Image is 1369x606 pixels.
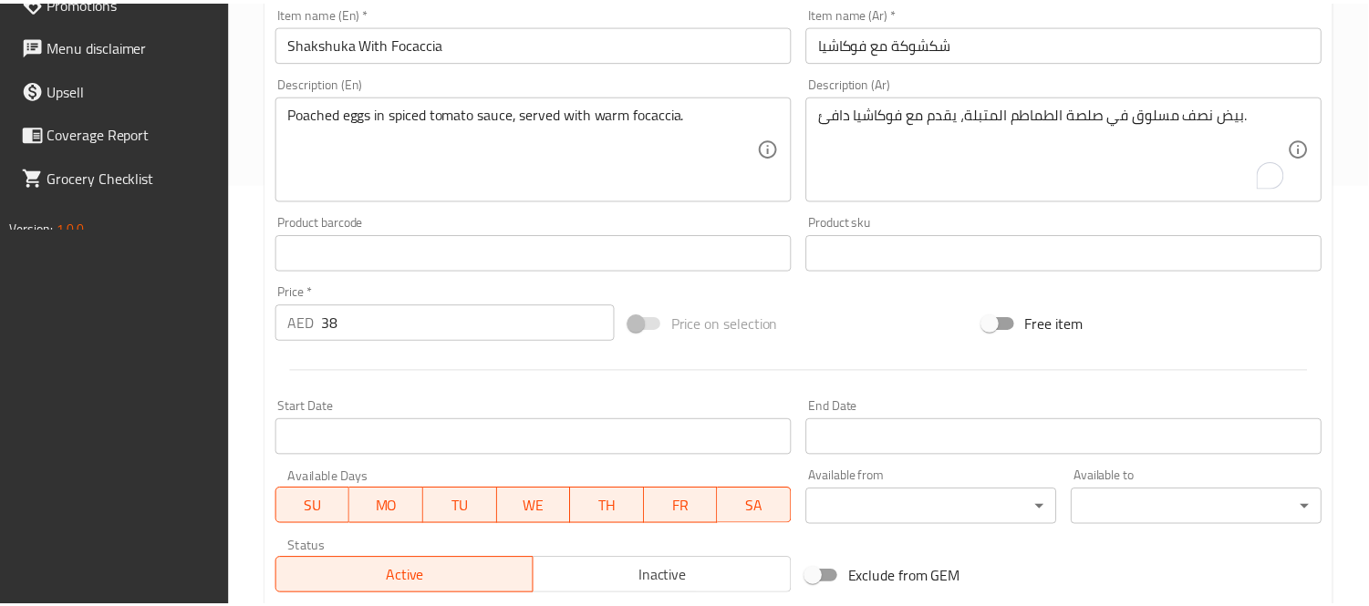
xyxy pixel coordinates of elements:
[278,559,540,595] button: Active
[353,488,428,525] button: MO
[47,166,216,188] span: Grocery Checklist
[9,216,54,240] span: Version:
[57,216,85,240] span: 1.0.0
[1083,489,1336,526] div: ​
[291,312,317,334] p: AED
[576,488,651,525] button: TH
[278,234,800,271] input: Please enter product barcode
[651,488,726,525] button: FR
[286,564,533,591] span: Active
[538,559,800,595] button: Inactive
[503,488,577,525] button: WE
[732,494,793,520] span: SA
[584,494,644,520] span: TH
[814,489,1068,526] div: ​
[435,494,495,520] span: TU
[278,488,353,525] button: SU
[546,564,793,591] span: Inactive
[360,494,420,520] span: MO
[659,494,719,520] span: FR
[725,488,800,525] button: SA
[857,567,970,589] span: Exclude from GEM
[510,494,570,520] span: WE
[679,313,786,334] span: Price on selection
[1036,313,1094,334] span: Free item
[286,494,346,520] span: SU
[428,488,503,525] button: TU
[325,304,621,341] input: Please enter price
[814,234,1336,271] input: Please enter product sku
